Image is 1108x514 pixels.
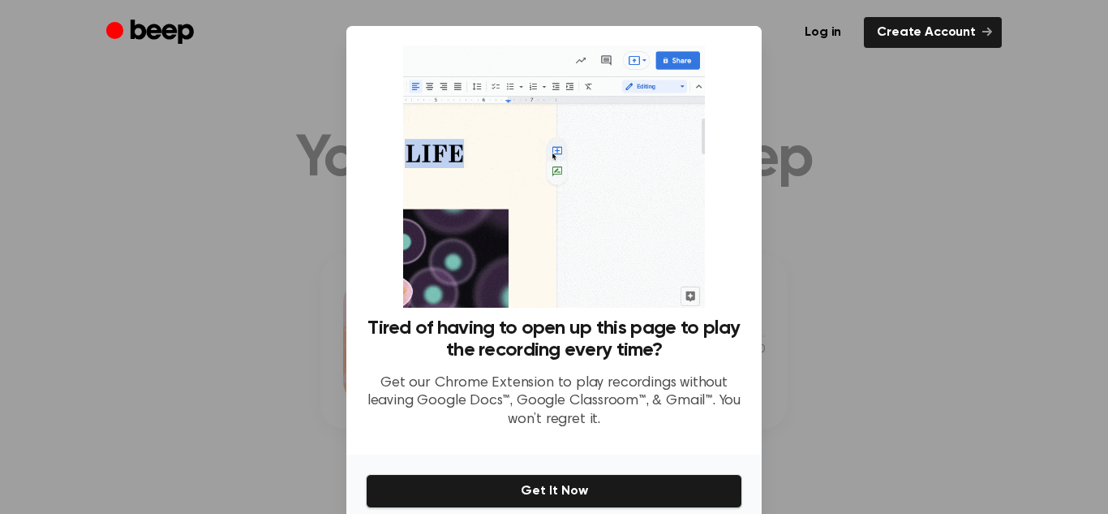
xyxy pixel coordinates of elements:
[864,17,1002,48] a: Create Account
[366,317,742,361] h3: Tired of having to open up this page to play the recording every time?
[106,17,198,49] a: Beep
[403,45,704,308] img: Beep extension in action
[792,17,854,48] a: Log in
[366,474,742,508] button: Get It Now
[366,374,742,430] p: Get our Chrome Extension to play recordings without leaving Google Docs™, Google Classroom™, & Gm...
